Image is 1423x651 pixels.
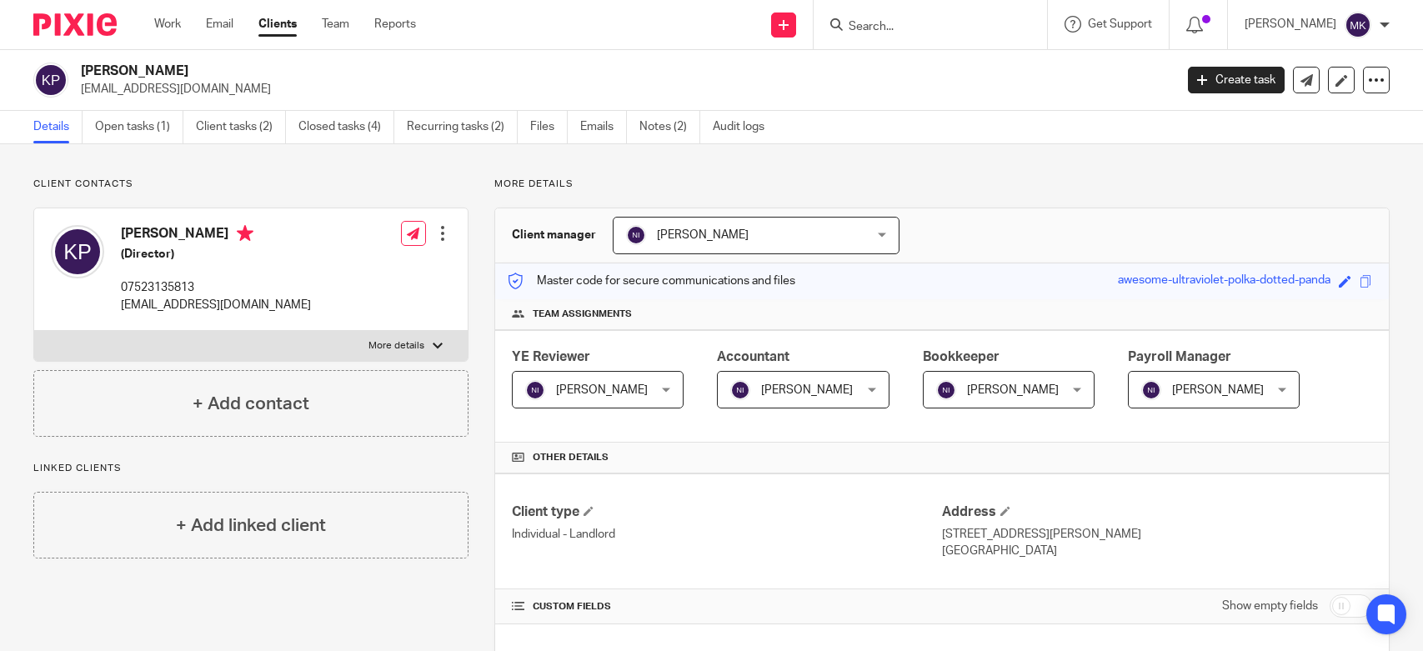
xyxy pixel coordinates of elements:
[512,227,596,243] h3: Client manager
[154,16,181,33] a: Work
[967,384,1059,396] span: [PERSON_NAME]
[407,111,518,143] a: Recurring tasks (2)
[1245,16,1336,33] p: [PERSON_NAME]
[512,526,942,543] p: Individual - Landlord
[258,16,297,33] a: Clients
[1188,67,1285,93] a: Create task
[936,380,956,400] img: svg%3E
[525,380,545,400] img: svg%3E
[717,350,789,363] span: Accountant
[121,279,311,296] p: 07523135813
[237,225,253,242] i: Primary
[942,526,1372,543] p: [STREET_ADDRESS][PERSON_NAME]
[626,225,646,245] img: svg%3E
[121,246,311,263] h5: (Director)
[580,111,627,143] a: Emails
[368,339,424,353] p: More details
[193,391,309,417] h4: + Add contact
[81,63,946,80] h2: [PERSON_NAME]
[298,111,394,143] a: Closed tasks (4)
[81,81,1163,98] p: [EMAIL_ADDRESS][DOMAIN_NAME]
[942,503,1372,521] h4: Address
[121,225,311,246] h4: [PERSON_NAME]
[33,111,83,143] a: Details
[121,297,311,313] p: [EMAIL_ADDRESS][DOMAIN_NAME]
[33,178,468,191] p: Client contacts
[639,111,700,143] a: Notes (2)
[1345,12,1371,38] img: svg%3E
[847,20,997,35] input: Search
[176,513,326,538] h4: + Add linked client
[713,111,777,143] a: Audit logs
[530,111,568,143] a: Files
[322,16,349,33] a: Team
[508,273,795,289] p: Master code for secure communications and files
[1222,598,1318,614] label: Show empty fields
[942,543,1372,559] p: [GEOGRAPHIC_DATA]
[1172,384,1264,396] span: [PERSON_NAME]
[512,503,942,521] h4: Client type
[374,16,416,33] a: Reports
[1128,350,1231,363] span: Payroll Manager
[1141,380,1161,400] img: svg%3E
[494,178,1390,191] p: More details
[196,111,286,143] a: Client tasks (2)
[512,350,590,363] span: YE Reviewer
[95,111,183,143] a: Open tasks (1)
[657,229,749,241] span: [PERSON_NAME]
[33,13,117,36] img: Pixie
[33,462,468,475] p: Linked clients
[1088,18,1152,30] span: Get Support
[556,384,648,396] span: [PERSON_NAME]
[206,16,233,33] a: Email
[1118,272,1330,291] div: awesome-ultraviolet-polka-dotted-panda
[533,451,609,464] span: Other details
[761,384,853,396] span: [PERSON_NAME]
[33,63,68,98] img: svg%3E
[923,350,1000,363] span: Bookkeeper
[730,380,750,400] img: svg%3E
[533,308,632,321] span: Team assignments
[51,225,104,278] img: svg%3E
[512,600,942,613] h4: CUSTOM FIELDS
